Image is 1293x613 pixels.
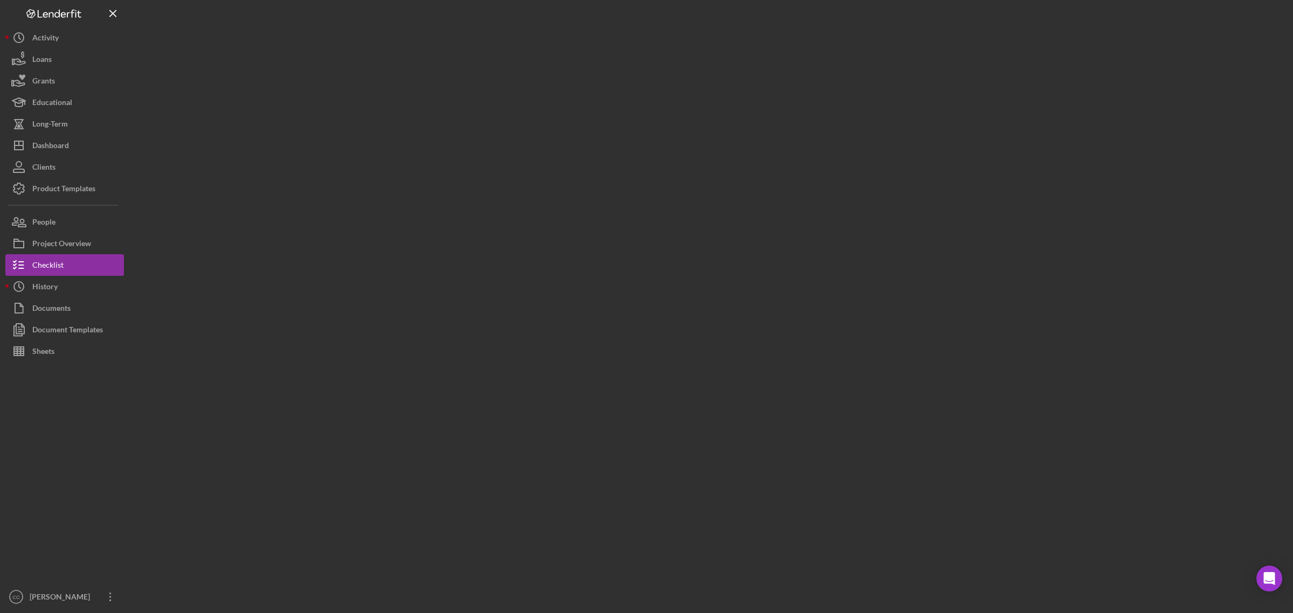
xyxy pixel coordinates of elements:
[5,586,124,608] button: CC[PERSON_NAME]
[32,297,71,322] div: Documents
[5,254,124,276] button: Checklist
[32,70,55,94] div: Grants
[32,92,72,116] div: Educational
[5,70,124,92] button: Grants
[32,178,95,202] div: Product Templates
[5,233,124,254] button: Project Overview
[5,48,124,70] button: Loans
[32,113,68,137] div: Long-Term
[5,211,124,233] button: People
[5,297,124,319] button: Documents
[32,319,103,343] div: Document Templates
[5,340,124,362] button: Sheets
[5,276,124,297] button: History
[5,156,124,178] button: Clients
[32,27,59,51] div: Activity
[12,594,20,600] text: CC
[32,233,91,257] div: Project Overview
[5,27,124,48] button: Activity
[5,135,124,156] button: Dashboard
[5,178,124,199] button: Product Templates
[5,113,124,135] button: Long-Term
[1256,566,1282,591] div: Open Intercom Messenger
[27,586,97,610] div: [PERSON_NAME]
[32,276,58,300] div: History
[32,211,55,235] div: People
[32,340,54,365] div: Sheets
[5,92,124,113] button: Educational
[32,48,52,73] div: Loans
[32,156,55,180] div: Clients
[32,254,64,278] div: Checklist
[5,319,124,340] button: Document Templates
[32,135,69,159] div: Dashboard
